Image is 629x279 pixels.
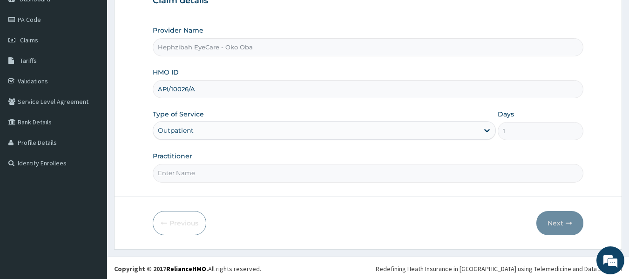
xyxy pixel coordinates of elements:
label: Type of Service [153,109,204,119]
div: Outpatient [158,126,194,135]
button: Previous [153,211,206,235]
input: Enter HMO ID [153,80,584,98]
label: Days [498,109,514,119]
span: Claims [20,36,38,44]
input: Enter Name [153,164,584,182]
strong: Copyright © 2017 . [114,265,208,273]
label: HMO ID [153,68,179,77]
label: Practitioner [153,151,192,161]
span: Tariffs [20,56,37,65]
label: Provider Name [153,26,203,35]
div: Redefining Heath Insurance in [GEOGRAPHIC_DATA] using Telemedicine and Data Science! [376,264,622,273]
a: RelianceHMO [166,265,206,273]
button: Next [536,211,583,235]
